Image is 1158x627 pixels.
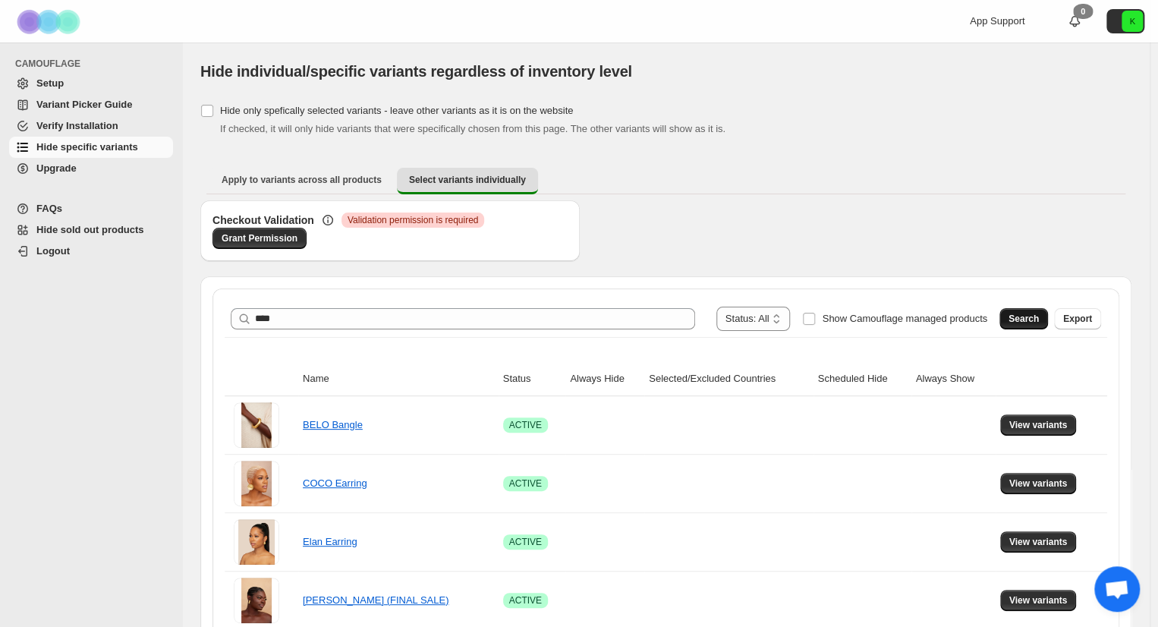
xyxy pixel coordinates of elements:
a: Hide specific variants [9,137,173,158]
th: Always Hide [565,362,644,396]
button: View variants [1000,531,1077,553]
th: Always Show [911,362,996,396]
span: Select variants individually [409,174,526,186]
span: Setup [36,77,64,89]
span: If checked, it will only hide variants that were specifically chosen from this page. The other va... [220,123,725,134]
span: Validation permission is required [348,214,479,226]
span: ACTIVE [509,419,542,431]
a: COCO Earring [303,477,367,489]
span: Search [1009,313,1039,325]
button: Apply to variants across all products [209,168,394,192]
button: Select variants individually [397,168,538,194]
span: ACTIVE [509,594,542,607]
span: View variants [1009,594,1068,607]
span: Verify Installation [36,120,118,131]
div: 0 [1073,4,1093,19]
th: Scheduled Hide [813,362,911,396]
h3: Checkout Validation [212,213,314,228]
a: Grant Permission [212,228,307,249]
button: View variants [1000,473,1077,494]
text: K [1129,17,1135,26]
span: View variants [1009,419,1068,431]
span: Hide sold out products [36,224,144,235]
span: Variant Picker Guide [36,99,132,110]
a: Variant Picker Guide [9,94,173,115]
a: BELO Bangle [303,419,363,430]
span: Grant Permission [222,232,297,244]
a: Hide sold out products [9,219,173,241]
span: Hide individual/specific variants regardless of inventory level [200,63,632,80]
span: Show Camouflage managed products [822,313,987,324]
a: Setup [9,73,173,94]
button: View variants [1000,590,1077,611]
span: View variants [1009,536,1068,548]
th: Selected/Excluded Countries [644,362,813,396]
span: ACTIVE [509,477,542,490]
span: Avatar with initials K [1122,11,1143,32]
span: App Support [970,15,1024,27]
span: CAMOUFLAGE [15,58,175,70]
th: Status [499,362,566,396]
a: Logout [9,241,173,262]
th: Name [298,362,499,396]
span: Export [1063,313,1092,325]
span: Upgrade [36,162,77,174]
span: Hide only spefically selected variants - leave other variants as it is on the website [220,105,573,116]
a: FAQs [9,198,173,219]
a: Elan Earring [303,536,357,547]
span: Logout [36,245,70,257]
button: Export [1054,308,1101,329]
div: Open chat [1094,566,1140,612]
span: Hide specific variants [36,141,138,153]
span: Apply to variants across all products [222,174,382,186]
img: Camouflage [12,1,88,43]
button: Search [999,308,1048,329]
a: 0 [1067,14,1082,29]
span: View variants [1009,477,1068,490]
a: Upgrade [9,158,173,179]
a: Verify Installation [9,115,173,137]
span: FAQs [36,203,62,214]
a: [PERSON_NAME] (FINAL SALE) [303,594,448,606]
button: Avatar with initials K [1106,9,1144,33]
button: View variants [1000,414,1077,436]
span: ACTIVE [509,536,542,548]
